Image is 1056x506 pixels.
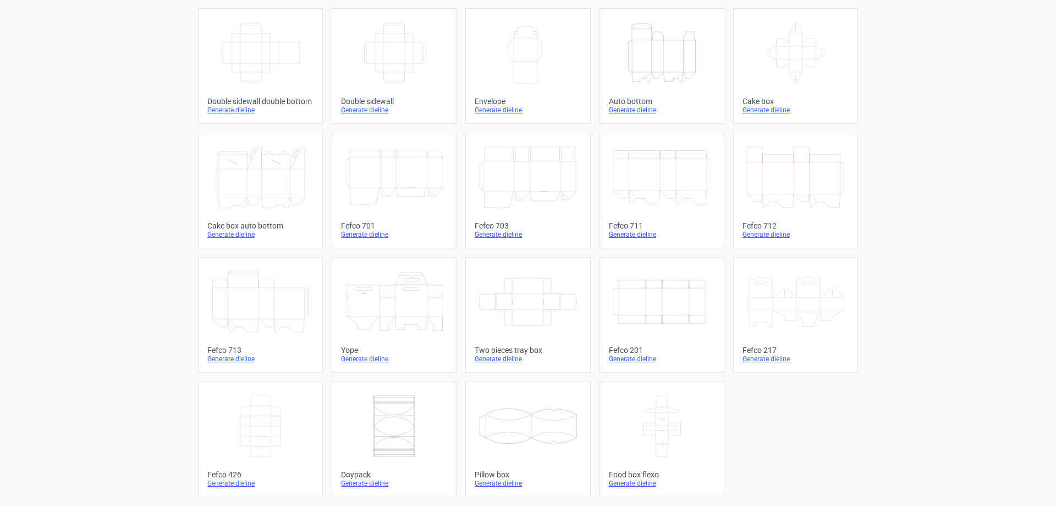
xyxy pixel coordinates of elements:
div: Generate dieline [475,106,581,115]
div: Fefco 701 [341,221,447,230]
div: Fefco 426 [207,470,313,479]
div: Cake box [743,97,849,106]
div: Generate dieline [475,355,581,363]
div: Food box flexo [609,470,715,479]
div: Generate dieline [207,479,313,488]
a: Fefco 201Generate dieline [599,257,724,373]
div: Generate dieline [609,106,715,115]
div: Fefco 712 [743,221,849,230]
div: Generate dieline [609,479,715,488]
div: Generate dieline [207,230,313,239]
div: Generate dieline [609,230,715,239]
a: Two pieces tray boxGenerate dieline [465,257,590,373]
a: Fefco 217Generate dieline [733,257,858,373]
div: Generate dieline [341,479,447,488]
div: Auto bottom [609,97,715,106]
a: DoypackGenerate dieline [332,382,457,497]
div: Generate dieline [475,479,581,488]
a: Double sidewallGenerate dieline [332,8,457,124]
div: Generate dieline [743,106,849,115]
a: Auto bottomGenerate dieline [599,8,724,124]
a: Fefco 712Generate dieline [733,133,858,248]
div: Doypack [341,470,447,479]
a: Fefco 701Generate dieline [332,133,457,248]
div: Cake box auto bottom [207,221,313,230]
a: Fefco 711Generate dieline [599,133,724,248]
div: Double sidewall double bottom [207,97,313,106]
div: Generate dieline [207,355,313,363]
a: Fefco 703Generate dieline [465,133,590,248]
div: Fefco 713 [207,346,313,355]
a: Fefco 713Generate dieline [198,257,323,373]
div: Generate dieline [475,230,581,239]
div: Generate dieline [743,355,849,363]
div: Double sidewall [341,97,447,106]
div: Generate dieline [207,106,313,115]
div: Envelope [475,97,581,106]
div: Fefco 711 [609,221,715,230]
a: Cake boxGenerate dieline [733,8,858,124]
div: Two pieces tray box [475,346,581,355]
a: Fefco 426Generate dieline [198,382,323,497]
a: EnvelopeGenerate dieline [465,8,590,124]
a: YopeGenerate dieline [332,257,457,373]
div: Generate dieline [341,106,447,115]
a: Cake box auto bottomGenerate dieline [198,133,323,248]
div: Generate dieline [743,230,849,239]
div: Fefco 703 [475,221,581,230]
a: Food box flexoGenerate dieline [599,382,724,497]
div: Generate dieline [341,355,447,363]
a: Pillow boxGenerate dieline [465,382,590,497]
div: Fefco 201 [609,346,715,355]
div: Generate dieline [341,230,447,239]
a: Double sidewall double bottomGenerate dieline [198,8,323,124]
div: Generate dieline [609,355,715,363]
div: Pillow box [475,470,581,479]
div: Fefco 217 [743,346,849,355]
div: Yope [341,346,447,355]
